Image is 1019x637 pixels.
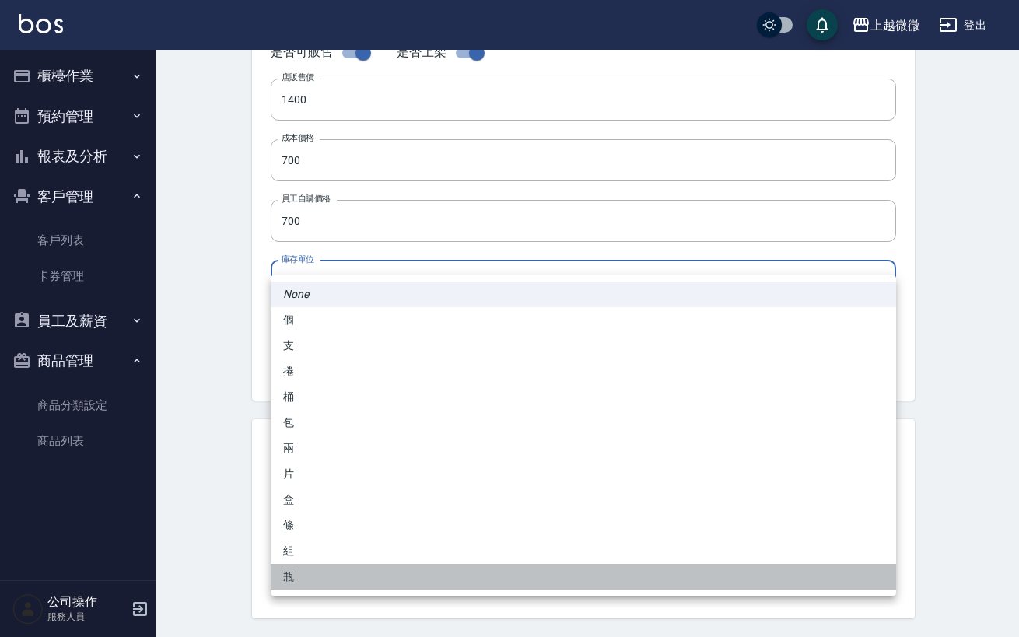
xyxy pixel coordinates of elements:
[271,538,896,564] li: 組
[271,461,896,487] li: 片
[283,286,309,303] em: None
[271,333,896,359] li: 支
[271,384,896,410] li: 桶
[271,564,896,590] li: 瓶
[271,513,896,538] li: 條
[271,436,896,461] li: 兩
[271,487,896,513] li: 盒
[271,410,896,436] li: 包
[271,359,896,384] li: 捲
[271,307,896,333] li: 個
